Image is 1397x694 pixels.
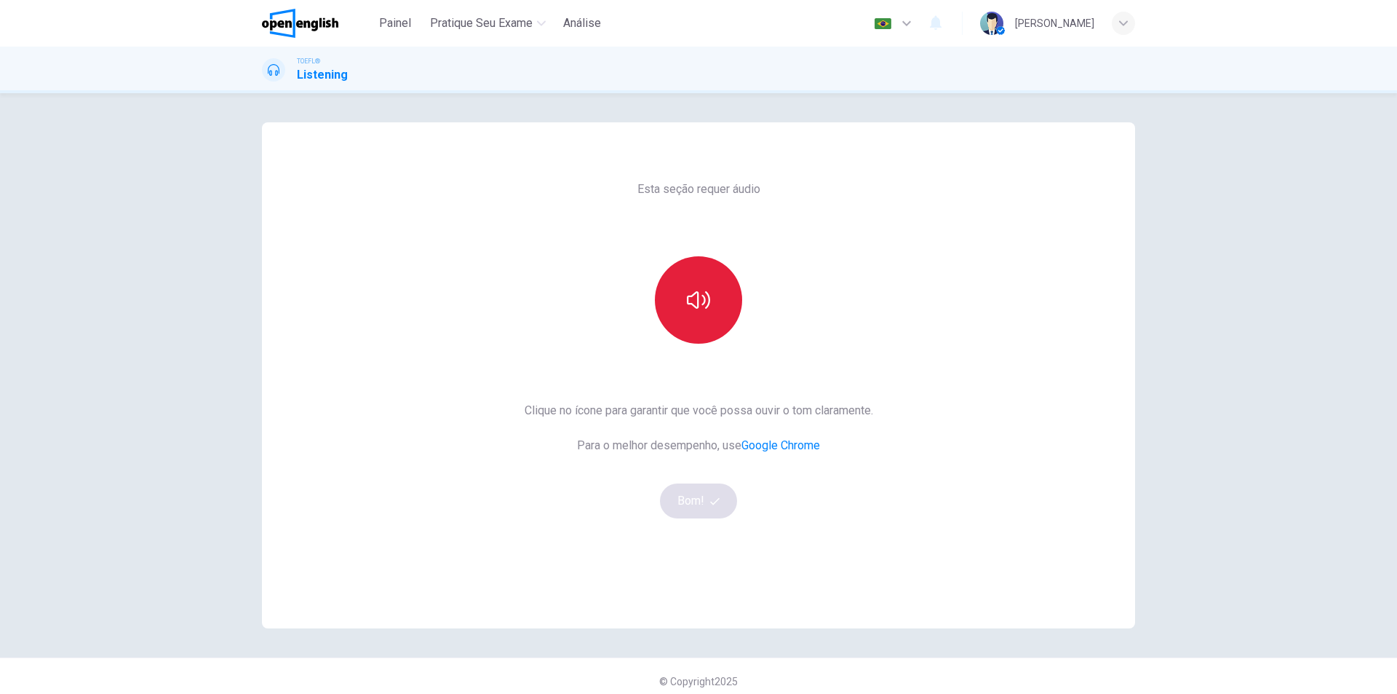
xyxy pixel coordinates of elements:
[525,402,873,419] span: Clique no ícone para garantir que você possa ouvir o tom claramente.
[262,9,338,38] img: OpenEnglish logo
[262,9,372,38] a: OpenEnglish logo
[525,437,873,454] span: Para o melhor desempenho, use
[659,676,738,687] span: © Copyright 2025
[1015,15,1094,32] div: [PERSON_NAME]
[563,15,601,32] span: Análise
[424,10,552,36] button: Pratique seu exame
[430,15,533,32] span: Pratique seu exame
[741,438,820,452] a: Google Chrome
[874,18,892,29] img: pt
[557,10,607,36] button: Análise
[379,15,411,32] span: Painel
[297,66,348,84] h1: Listening
[637,181,760,198] span: Esta seção requer áudio
[372,10,418,36] button: Painel
[980,12,1003,35] img: Profile picture
[297,56,320,66] span: TOEFL®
